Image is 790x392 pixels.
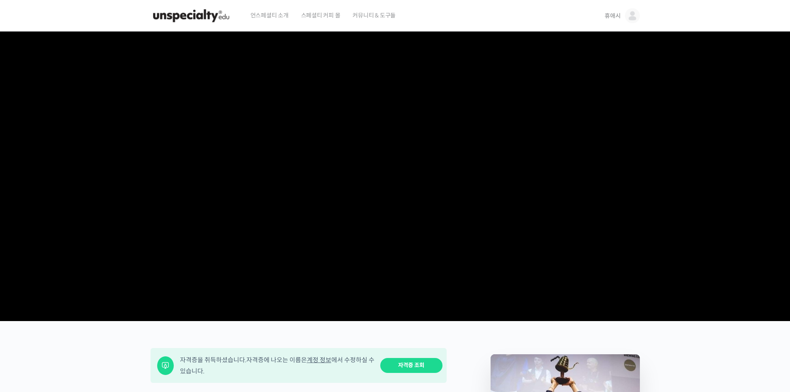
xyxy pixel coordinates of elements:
span: 휴애시 [605,12,620,19]
div: 자격증을 취득하셨습니다. 자격증에 나오는 이름은 에서 수정하실 수 있습니다. [180,354,375,377]
a: 계정 정보 [307,356,331,364]
a: 자격증 조회 [380,358,442,373]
